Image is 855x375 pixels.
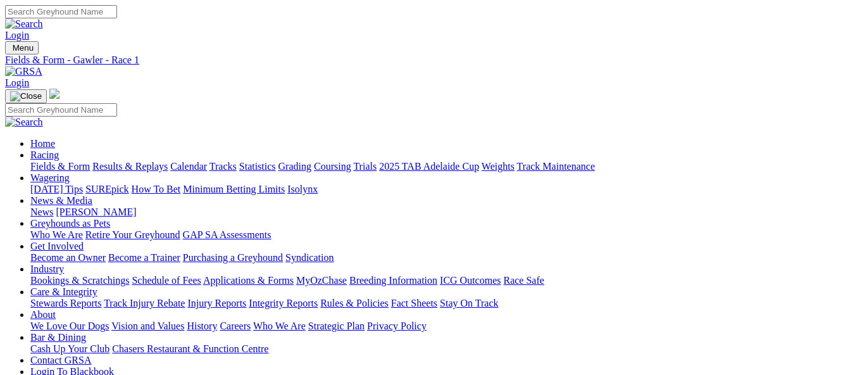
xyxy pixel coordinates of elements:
a: Care & Integrity [30,286,97,297]
a: Injury Reports [187,298,246,308]
img: Search [5,18,43,30]
a: Rules & Policies [320,298,389,308]
a: Strategic Plan [308,321,365,331]
img: logo-grsa-white.png [49,89,59,99]
div: Racing [30,161,850,172]
a: MyOzChase [296,275,347,286]
a: Purchasing a Greyhound [183,252,283,263]
a: Login [5,77,29,88]
a: ICG Outcomes [440,275,501,286]
a: Race Safe [503,275,544,286]
a: Fields & Form - Gawler - Race 1 [5,54,850,66]
input: Search [5,103,117,117]
div: Industry [30,275,850,286]
a: Calendar [170,161,207,172]
a: Schedule of Fees [132,275,201,286]
a: We Love Our Dogs [30,321,109,331]
div: Get Involved [30,252,850,264]
div: Greyhounds as Pets [30,229,850,241]
a: Fact Sheets [391,298,437,308]
a: Statistics [239,161,276,172]
a: Bookings & Scratchings [30,275,129,286]
img: GRSA [5,66,42,77]
a: Stay On Track [440,298,498,308]
a: How To Bet [132,184,181,194]
div: Bar & Dining [30,343,850,355]
a: SUREpick [85,184,128,194]
a: Breeding Information [349,275,437,286]
a: Track Maintenance [517,161,595,172]
div: Care & Integrity [30,298,850,309]
a: Get Involved [30,241,84,251]
a: Privacy Policy [367,321,427,331]
a: Results & Replays [92,161,168,172]
a: Racing [30,149,59,160]
a: Bar & Dining [30,332,86,343]
a: History [187,321,217,331]
button: Toggle navigation [5,89,47,103]
a: Home [30,138,55,149]
input: Search [5,5,117,18]
a: [DATE] Tips [30,184,83,194]
a: News & Media [30,195,92,206]
a: Industry [30,264,64,274]
a: Chasers Restaurant & Function Centre [112,343,268,354]
div: News & Media [30,207,850,218]
a: Wagering [30,172,70,183]
a: Weights [482,161,515,172]
a: Vision and Values [111,321,184,331]
a: Trials [353,161,377,172]
a: Cash Up Your Club [30,343,109,354]
a: Grading [278,161,311,172]
a: Track Injury Rebate [104,298,185,308]
a: Become an Owner [30,252,106,263]
a: Isolynx [287,184,318,194]
a: Careers [220,321,251,331]
a: Retire Your Greyhound [85,229,180,240]
a: Contact GRSA [30,355,91,365]
a: Login [5,30,29,41]
img: Search [5,117,43,128]
div: About [30,321,850,332]
button: Toggle navigation [5,41,39,54]
a: About [30,309,56,320]
a: Become a Trainer [108,252,180,263]
a: [PERSON_NAME] [56,207,136,217]
a: 2025 TAB Adelaide Cup [379,161,479,172]
a: Tracks [209,161,237,172]
a: News [30,207,53,217]
a: Who We Are [253,321,306,331]
div: Wagering [30,184,850,195]
a: GAP SA Assessments [183,229,271,240]
a: Greyhounds as Pets [30,218,110,229]
a: Minimum Betting Limits [183,184,285,194]
a: Syndication [285,252,334,263]
a: Applications & Forms [203,275,294,286]
span: Menu [13,43,34,53]
a: Fields & Form [30,161,90,172]
a: Who We Are [30,229,83,240]
img: Close [10,91,42,101]
a: Coursing [314,161,351,172]
a: Stewards Reports [30,298,101,308]
a: Integrity Reports [249,298,318,308]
